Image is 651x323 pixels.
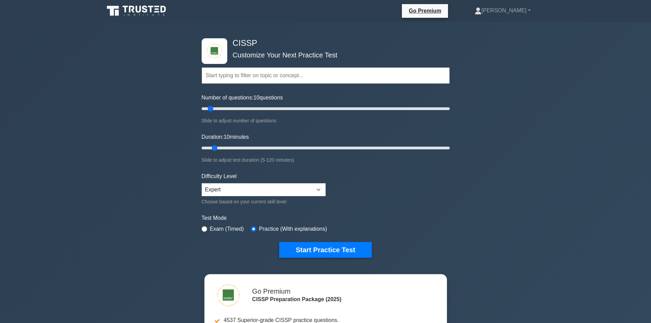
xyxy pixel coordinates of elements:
[405,6,445,15] a: Go Premium
[210,225,244,233] label: Exam (Timed)
[202,133,249,141] label: Duration: minutes
[458,4,547,17] a: [PERSON_NAME]
[202,94,283,102] label: Number of questions: questions
[202,156,450,164] div: Slide to adjust test duration (5-120 minutes)
[202,198,326,206] div: Choose based on your current skill level
[202,67,450,84] input: Start typing to filter on topic or concept...
[202,172,237,180] label: Difficulty Level
[230,38,416,48] h4: CISSP
[223,134,230,140] span: 10
[202,117,450,125] div: Slide to adjust number of questions
[202,214,450,222] label: Test Mode
[254,95,260,100] span: 10
[259,225,327,233] label: Practice (With explanations)
[279,242,371,258] button: Start Practice Test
